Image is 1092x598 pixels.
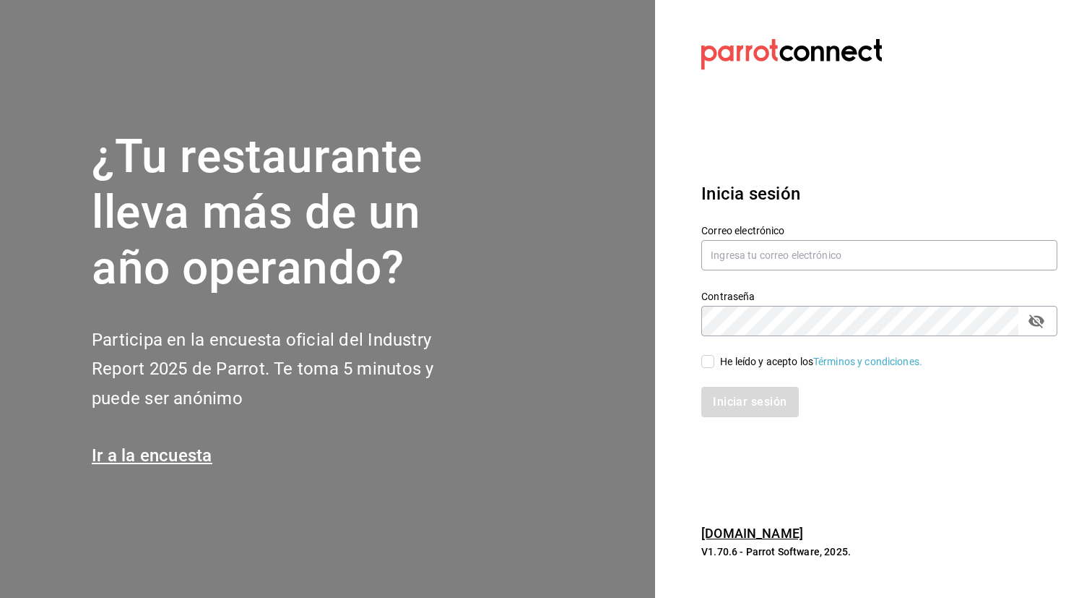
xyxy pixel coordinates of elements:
[701,526,803,541] a: [DOMAIN_NAME]
[92,129,482,296] h1: ¿Tu restaurante lleva más de un año operando?
[1024,309,1049,333] button: passwordField
[701,240,1057,270] input: Ingresa tu correo electrónico
[701,291,1057,302] label: Contraseña
[813,356,922,367] a: Términos y condiciones.
[92,445,212,466] a: Ir a la encuesta
[701,544,1057,559] p: V1.70.6 - Parrot Software, 2025.
[701,181,1057,207] h3: Inicia sesión
[701,226,1057,236] label: Correo electrónico
[92,325,482,414] h2: Participa en la encuesta oficial del Industry Report 2025 de Parrot. Te toma 5 minutos y puede se...
[720,354,922,370] div: He leído y acepto los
